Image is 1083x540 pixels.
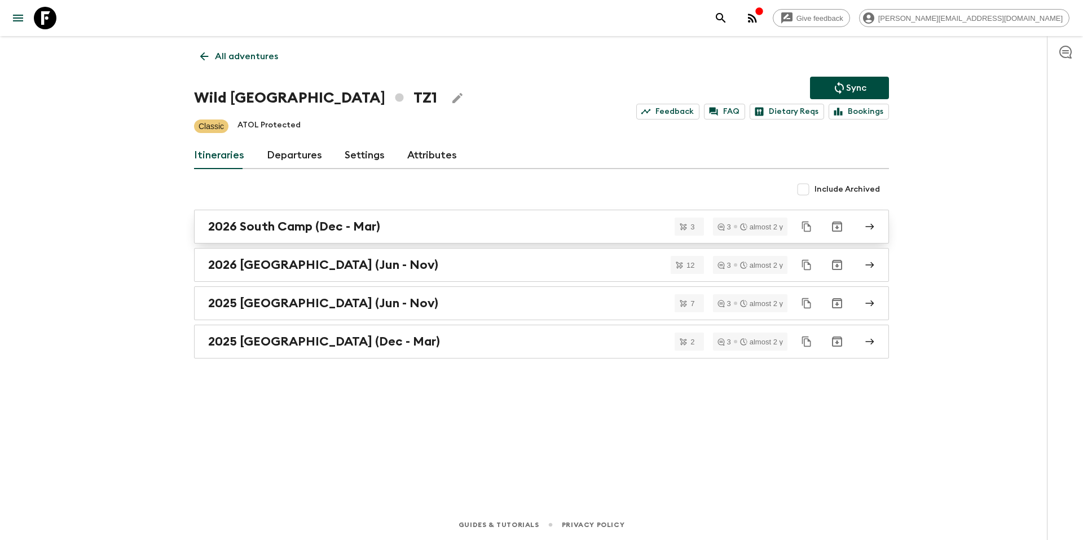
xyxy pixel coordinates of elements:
[267,142,322,169] a: Departures
[796,293,817,313] button: Duplicate
[872,14,1069,23] span: [PERSON_NAME][EMAIL_ADDRESS][DOMAIN_NAME]
[215,50,278,63] p: All adventures
[208,334,440,349] h2: 2025 [GEOGRAPHIC_DATA] (Dec - Mar)
[345,142,385,169] a: Settings
[740,262,783,269] div: almost 2 y
[7,7,29,29] button: menu
[194,286,889,320] a: 2025 [GEOGRAPHIC_DATA] (Jun - Nov)
[717,338,731,346] div: 3
[710,7,732,29] button: search adventures
[826,330,848,353] button: Archive
[194,87,437,109] h1: Wild [GEOGRAPHIC_DATA] TZ1
[773,9,850,27] a: Give feedback
[194,325,889,358] a: 2025 [GEOGRAPHIC_DATA] (Dec - Mar)
[810,77,889,99] button: Sync adventure departures to the booking engine
[237,119,301,133] p: ATOL Protected
[846,81,866,95] p: Sync
[684,223,701,231] span: 3
[459,519,539,531] a: Guides & Tutorials
[446,87,469,109] button: Edit Adventure Title
[740,338,783,346] div: almost 2 y
[796,216,817,237] button: Duplicate
[194,210,889,244] a: 2026 South Camp (Dec - Mar)
[208,296,438,311] h2: 2025 [GEOGRAPHIC_DATA] (Jun - Nov)
[636,104,699,119] a: Feedback
[199,121,224,132] p: Classic
[208,258,438,272] h2: 2026 [GEOGRAPHIC_DATA] (Jun - Nov)
[717,300,731,307] div: 3
[680,262,701,269] span: 12
[750,104,824,119] a: Dietary Reqs
[826,215,848,238] button: Archive
[740,300,783,307] div: almost 2 y
[684,338,701,346] span: 2
[704,104,745,119] a: FAQ
[826,254,848,276] button: Archive
[790,14,849,23] span: Give feedback
[859,9,1069,27] div: [PERSON_NAME][EMAIL_ADDRESS][DOMAIN_NAME]
[815,184,880,195] span: Include Archived
[717,262,731,269] div: 3
[829,104,889,119] a: Bookings
[796,331,817,352] button: Duplicate
[194,142,244,169] a: Itineraries
[826,292,848,315] button: Archive
[740,223,783,231] div: almost 2 y
[194,248,889,282] a: 2026 [GEOGRAPHIC_DATA] (Jun - Nov)
[562,519,624,531] a: Privacy Policy
[796,255,817,275] button: Duplicate
[717,223,731,231] div: 3
[208,219,380,234] h2: 2026 South Camp (Dec - Mar)
[684,300,701,307] span: 7
[407,142,457,169] a: Attributes
[194,45,284,68] a: All adventures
